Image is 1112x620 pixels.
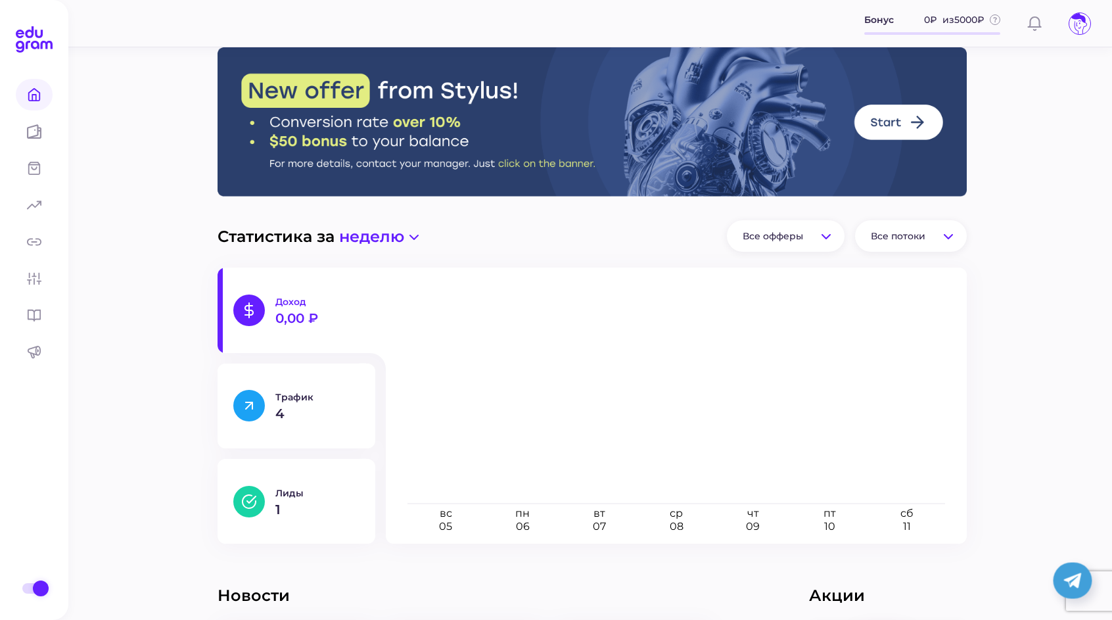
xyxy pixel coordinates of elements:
[516,520,530,533] text: 06
[218,364,375,448] button: Трафик4
[593,507,605,519] text: вт
[218,47,967,197] img: Stylus Banner
[218,586,809,605] div: Новости
[824,520,835,533] text: 10
[823,507,836,519] text: пт
[275,503,359,516] p: 1
[515,507,530,519] text: пн
[339,227,404,246] span: неделю
[275,296,359,308] p: Доход
[439,520,452,533] text: 05
[275,407,359,420] p: 4
[218,459,375,544] button: Лиды1
[900,507,914,519] text: сб
[275,312,359,325] p: 0,00 ₽
[809,586,967,605] div: Акции
[593,520,606,533] text: 07
[746,520,760,533] text: 09
[440,507,452,519] text: вс
[275,487,359,499] p: Лиды
[747,507,759,519] text: чт
[864,12,894,27] span: Бонус
[924,12,985,27] span: 0 ₽ из 5000 ₽
[871,230,925,242] span: Все потоки
[670,507,683,519] text: ср
[218,268,375,352] button: Доход0,00 ₽
[670,520,683,533] text: 08
[218,220,967,252] div: Статистика за
[903,520,911,533] text: 11
[275,391,359,403] p: Трафик
[743,230,803,242] span: Все офферы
